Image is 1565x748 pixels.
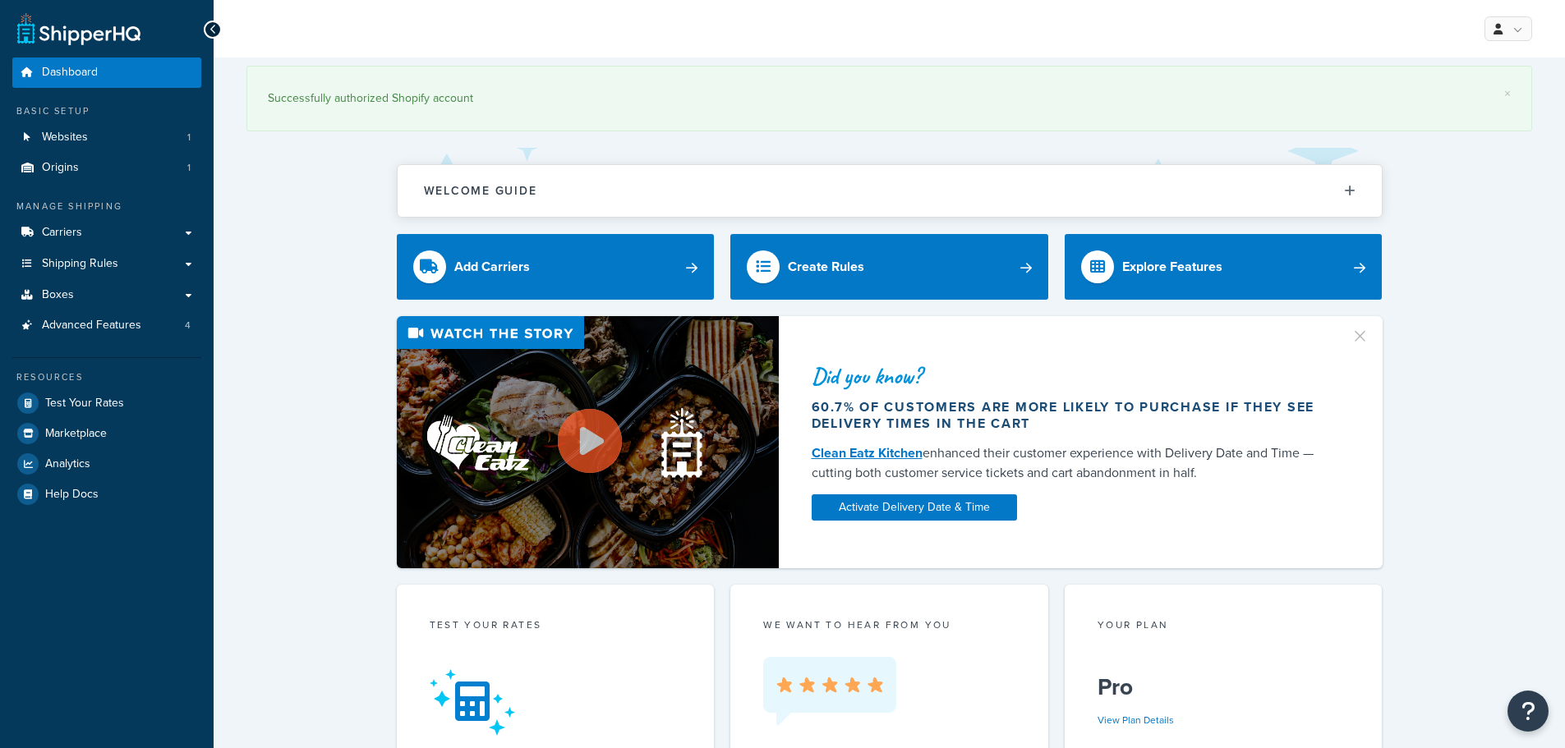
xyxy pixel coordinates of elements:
[12,419,201,448] a: Marketplace
[12,104,201,118] div: Basic Setup
[42,288,74,302] span: Boxes
[42,66,98,80] span: Dashboard
[45,488,99,502] span: Help Docs
[1122,255,1222,278] div: Explore Features
[812,443,1331,483] div: enhanced their customer experience with Delivery Date and Time — cutting both customer service ti...
[42,131,88,145] span: Websites
[12,218,201,248] a: Carriers
[397,316,779,568] img: Video thumbnail
[12,122,201,153] a: Websites1
[42,257,118,271] span: Shipping Rules
[185,319,191,333] span: 4
[268,87,1511,110] div: Successfully authorized Shopify account
[12,153,201,183] a: Origins1
[12,280,201,310] a: Boxes
[12,480,201,509] a: Help Docs
[45,427,107,441] span: Marketplace
[454,255,530,278] div: Add Carriers
[42,161,79,175] span: Origins
[1098,617,1350,636] div: Your Plan
[1504,87,1511,100] a: ×
[45,457,90,471] span: Analytics
[730,234,1048,300] a: Create Rules
[45,397,124,411] span: Test Your Rates
[788,255,864,278] div: Create Rules
[763,617,1015,632] p: we want to hear from you
[424,185,537,197] h2: Welcome Guide
[812,494,1017,521] a: Activate Delivery Date & Time
[430,617,682,636] div: Test your rates
[42,319,141,333] span: Advanced Features
[812,443,923,462] a: Clean Eatz Kitchen
[12,57,201,88] a: Dashboard
[12,122,201,153] li: Websites
[12,310,201,341] li: Advanced Features
[12,200,201,213] div: Manage Shipping
[12,310,201,341] a: Advanced Features4
[1065,234,1383,300] a: Explore Features
[12,370,201,384] div: Resources
[398,165,1382,217] button: Welcome Guide
[42,226,82,240] span: Carriers
[12,153,201,183] li: Origins
[187,131,191,145] span: 1
[812,365,1331,388] div: Did you know?
[12,249,201,279] a: Shipping Rules
[1507,691,1549,732] button: Open Resource Center
[12,449,201,479] a: Analytics
[187,161,191,175] span: 1
[1098,713,1174,727] a: View Plan Details
[1098,674,1350,700] h5: Pro
[397,234,715,300] a: Add Carriers
[12,388,201,418] a: Test Your Rates
[812,399,1331,432] div: 60.7% of customers are more likely to purchase if they see delivery times in the cart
